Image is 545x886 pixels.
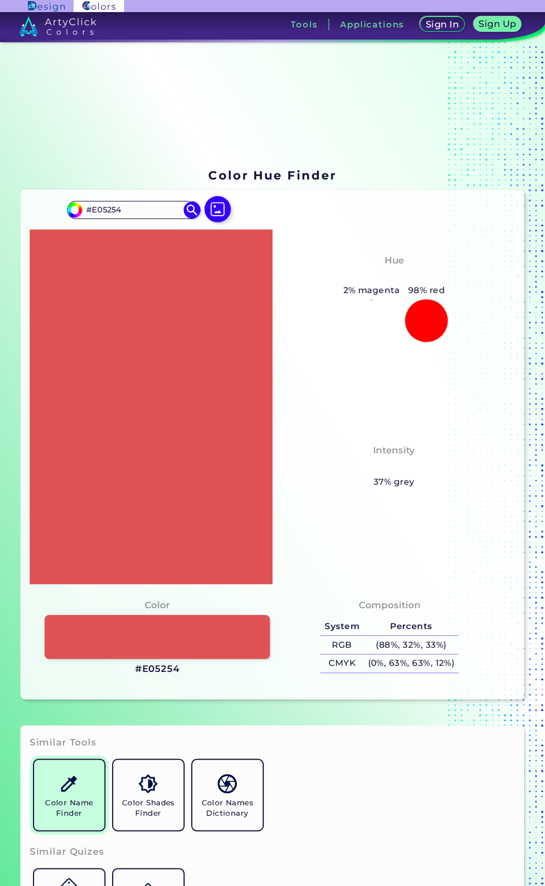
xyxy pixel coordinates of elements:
[16,5,524,164] iframe: Advertisement
[364,618,459,636] h5: Percents
[28,1,65,12] img: ArtyClick Design logo
[204,196,231,222] img: icon picture
[135,663,180,676] h3: #E05254
[359,597,421,613] h4: Composition
[188,755,267,834] a: Color Names Dictionary
[183,201,200,218] img: icon search
[138,774,158,793] img: icon_color_shades.svg
[118,798,179,818] h5: Color Shades Finder
[422,18,463,31] a: Sign In
[30,755,109,834] a: Color Name Finder
[82,203,185,217] input: type color..
[30,736,97,749] h3: Similar Tools
[339,283,404,298] h5: 2% magenta
[379,270,408,283] h3: Red
[197,798,258,818] h5: Color Names Dictionary
[427,20,457,29] h5: Sign In
[385,253,404,268] h4: Hue
[340,20,404,29] h3: Applications
[374,475,415,489] h5: 37% grey
[320,636,363,654] h5: RGB
[320,654,363,672] h5: CMYK
[38,798,100,818] h5: Color Name Finder
[364,654,459,672] h5: (0%, 63%, 63%, 12%)
[291,20,318,29] h3: Tools
[30,845,104,859] h3: Similar Quizes
[320,618,363,636] h5: System
[208,167,336,183] h1: Color Hue Finder
[144,597,170,613] h4: Color
[373,442,415,458] h4: Intensity
[19,16,97,36] img: logo_artyclick_colors_white.svg
[364,636,459,654] h5: (88%, 32%, 33%)
[476,18,519,31] a: Sign Up
[480,20,514,28] h5: Sign Up
[404,283,449,298] h5: 98% red
[109,755,188,834] a: Color Shades Finder
[218,774,237,793] img: icon_color_names_dictionary.svg
[368,460,420,473] h3: Medium
[59,774,79,793] img: icon_color_name_finder.svg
